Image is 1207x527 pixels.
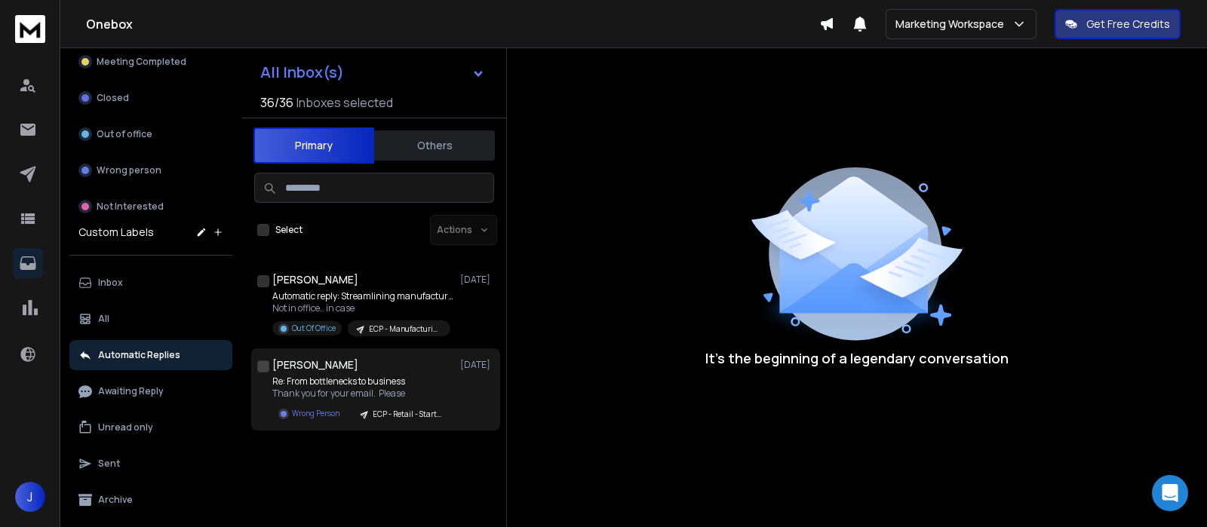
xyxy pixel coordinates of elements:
p: Get Free Credits [1086,17,1170,32]
p: Meeting Completed [97,56,186,68]
button: Others [374,129,495,162]
p: Wrong person [97,164,161,176]
button: Automatic Replies [69,340,232,370]
button: Not Interested [69,191,232,222]
p: Not Interested [97,201,164,213]
img: logo [15,15,45,43]
h3: Custom Labels [78,225,154,240]
p: Thank you for your email. Please [272,388,453,400]
button: All Inbox(s) [248,57,497,87]
button: J [15,482,45,512]
p: Inbox [98,277,123,289]
h1: Onebox [86,15,819,33]
h1: [PERSON_NAME] [272,357,358,372]
button: Unread only [69,412,232,443]
p: Out Of Office [292,323,336,334]
button: Wrong person [69,155,232,185]
p: Out of office [97,128,152,140]
button: Inbox [69,268,232,298]
button: Closed [69,83,232,113]
p: Unread only [98,421,153,434]
p: Re: From bottlenecks to business [272,375,453,388]
p: ECP - Manufacturing - Enterprise | [PERSON_NAME] [369,323,441,335]
p: [DATE] [460,274,494,286]
p: Wrong Person [292,408,339,419]
button: Primary [253,127,374,164]
p: Automatic reply: Streamlining manufacturing workflows [272,290,453,302]
div: Open Intercom Messenger [1152,475,1188,511]
button: Sent [69,449,232,479]
p: ECP - Retail - Startup | [PERSON_NAME] [373,409,445,420]
button: Archive [69,485,232,515]
button: All [69,304,232,334]
span: 36 / 36 [260,93,293,112]
h3: Inboxes selected [296,93,393,112]
p: It’s the beginning of a legendary conversation [705,348,1009,369]
h1: All Inbox(s) [260,65,344,80]
button: Awaiting Reply [69,376,232,406]
button: Out of office [69,119,232,149]
p: [DATE] [460,359,494,371]
button: Meeting Completed [69,47,232,77]
label: Select [275,224,303,236]
p: Sent [98,458,120,470]
p: Automatic Replies [98,349,180,361]
p: Awaiting Reply [98,385,164,397]
p: Not in office.. in case [272,302,453,314]
button: Get Free Credits [1055,9,1181,39]
p: Archive [98,494,133,506]
p: All [98,313,109,325]
p: Closed [97,92,129,104]
p: Marketing Workspace [895,17,1010,32]
h1: [PERSON_NAME] [272,272,358,287]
